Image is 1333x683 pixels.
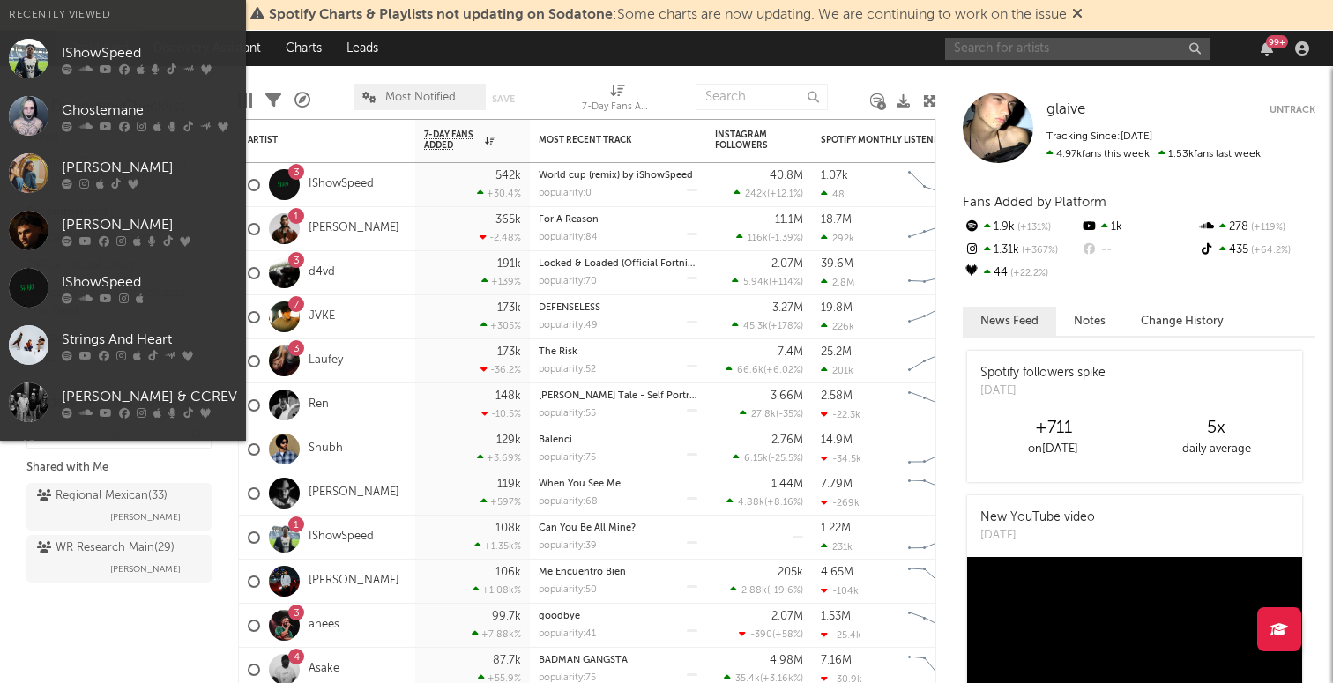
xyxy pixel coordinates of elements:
div: Recently Viewed [9,4,237,26]
div: popularity: 52 [539,365,596,375]
a: Regional Mexican(33)[PERSON_NAME] [26,483,212,531]
span: Fans Added by Platform [963,196,1106,209]
div: 148k [495,390,521,402]
a: Can You Be All Mine? [539,523,636,533]
svg: Chart title [900,516,979,560]
div: +7.88k % [472,628,521,640]
div: 4.98M [770,655,803,666]
div: [DATE] [980,382,1106,400]
div: 435 [1198,239,1315,262]
div: 11.1M [775,214,803,226]
a: Laufey [309,353,343,368]
div: +1.35k % [474,540,521,552]
div: 108k [495,523,521,534]
div: Balenci [539,435,697,445]
div: 278 [1198,216,1315,239]
div: 4.65M [821,567,853,578]
div: ( ) [739,628,803,640]
span: Most Notified [385,92,456,103]
div: -25.4k [821,629,861,641]
div: Spotify followers spike [980,364,1106,382]
a: [PERSON_NAME] [309,486,399,501]
span: +12.1 % [770,189,801,199]
div: [DATE] [980,527,1095,545]
svg: Chart title [900,339,979,383]
div: Strings And Heart [62,330,237,351]
div: 119k [497,479,521,490]
div: IShowSpeed [62,272,237,293]
div: 2.58M [821,390,853,402]
span: -390 [750,630,772,640]
div: ( ) [726,496,803,508]
div: popularity: 50 [539,585,597,595]
span: -1.39 % [771,234,801,243]
div: 18.7M [821,214,852,226]
div: +305 % [480,320,521,331]
span: -19.6 % [770,586,801,596]
span: 6.15k [744,454,768,464]
div: The Risk [539,347,697,357]
div: 226k [821,321,854,332]
a: glaive [1046,101,1085,119]
svg: Chart title [900,295,979,339]
span: +367 % [1019,246,1058,256]
div: WR Research Main ( 29 ) [37,538,175,559]
span: 4.97k fans this week [1046,149,1150,160]
a: Locked & Loaded (Official Fortnite Anthem) [539,259,738,269]
span: +6.02 % [766,366,801,375]
div: 2.76M [771,434,803,446]
div: Most Recent Track [539,135,671,145]
div: -- [1080,239,1197,262]
a: Leads [334,31,391,66]
a: The Risk [539,347,577,357]
div: 2.07M [771,258,803,270]
input: Search... [696,84,828,110]
div: For A Reason [539,215,697,225]
div: 48 [821,189,845,200]
div: popularity: 70 [539,277,597,286]
div: popularity: 39 [539,541,597,551]
div: 1k [1080,216,1197,239]
div: 1.22M [821,523,851,534]
svg: Chart title [900,383,979,427]
div: Spotify Monthly Listeners [821,135,953,145]
div: 205k [778,567,803,578]
div: IShowSpeed [62,43,237,64]
svg: Chart title [900,471,979,516]
div: 1.07k [821,170,848,182]
div: 191k [497,258,521,270]
div: 1.9k [963,216,1080,239]
a: BADMAN GANGSTA [539,656,628,665]
span: 66.6k [737,366,763,375]
button: News Feed [963,307,1056,336]
span: glaive [1046,102,1085,117]
div: 129k [496,434,521,446]
div: 201k [821,365,853,376]
div: 99.7k [492,611,521,622]
div: 1.44M [771,479,803,490]
div: Can You Be All Mine? [539,523,697,533]
a: anees [309,618,339,633]
div: +139 % [481,276,521,287]
span: 27.8k [751,410,776,419]
div: 173k [497,346,521,358]
div: +1.08k % [473,584,521,596]
div: 14.9M [821,434,853,446]
div: -22.3k [821,409,860,420]
button: 99+ [1261,41,1273,56]
div: Me Encuentro Bien [539,568,697,577]
div: 365k [495,214,521,226]
a: IShowSpeed [309,530,374,545]
div: 7.16M [821,655,852,666]
a: Me Encuentro Bien [539,568,626,577]
div: ( ) [740,408,803,419]
span: 45.3k [743,322,768,331]
div: 39.6M [821,258,853,270]
div: +3.69 % [477,452,521,464]
div: ( ) [732,320,803,331]
div: +711 [972,418,1135,439]
div: 19.8M [821,302,853,314]
div: 99 + [1266,35,1288,48]
div: -104k [821,585,859,597]
div: Shared with Me [26,457,212,479]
